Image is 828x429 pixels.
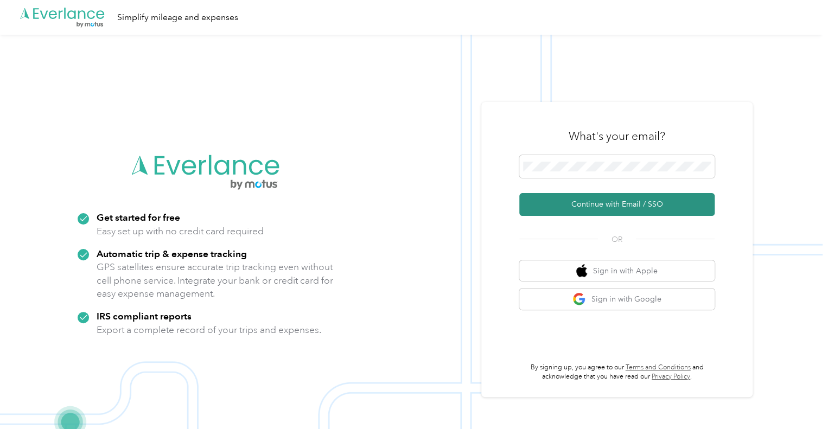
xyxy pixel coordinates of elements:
a: Privacy Policy [652,373,690,381]
h3: What's your email? [569,129,665,144]
iframe: Everlance-gr Chat Button Frame [767,368,828,429]
div: Simplify mileage and expenses [117,11,238,24]
button: apple logoSign in with Apple [519,260,715,281]
button: Continue with Email / SSO [519,193,715,216]
button: google logoSign in with Google [519,289,715,310]
img: google logo [572,292,586,306]
strong: Automatic trip & expense tracking [97,248,247,259]
p: Export a complete record of your trips and expenses. [97,323,321,337]
a: Terms and Conditions [626,363,691,372]
p: GPS satellites ensure accurate trip tracking even without cell phone service. Integrate your bank... [97,260,334,300]
strong: Get started for free [97,212,180,223]
p: By signing up, you agree to our and acknowledge that you have read our . [519,363,715,382]
span: OR [598,234,636,245]
strong: IRS compliant reports [97,310,192,322]
p: Easy set up with no credit card required [97,225,264,238]
img: apple logo [576,264,587,278]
